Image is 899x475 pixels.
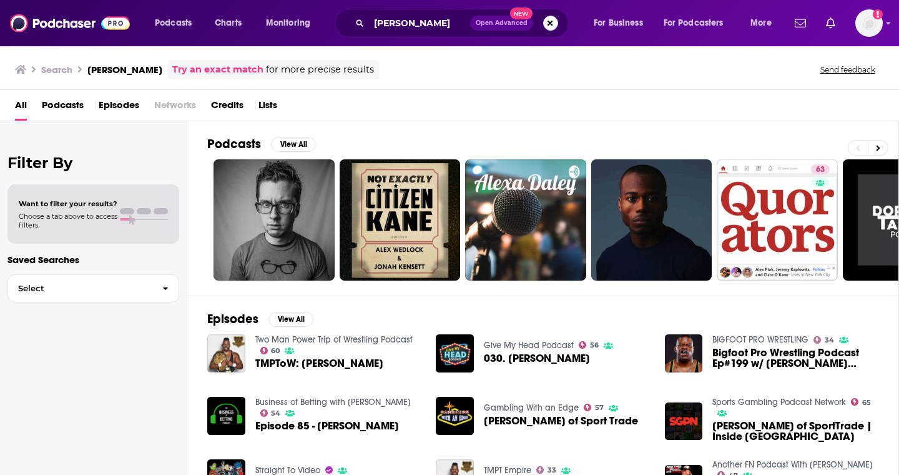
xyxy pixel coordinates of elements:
[266,62,374,77] span: for more precise results
[211,95,243,121] a: Credits
[821,12,840,34] a: Show notifications dropdown
[816,164,825,176] span: 63
[207,136,261,152] h2: Podcasts
[10,11,130,35] img: Podchaser - Follow, Share and Rate Podcasts
[207,311,313,327] a: EpisodesView All
[260,347,280,354] a: 60
[346,9,581,37] div: Search podcasts, credits, & more...
[712,459,873,470] a: Another FN Podcast With Izzy Presley
[172,62,263,77] a: Try an exact match
[258,95,277,121] a: Lists
[590,342,599,348] span: 56
[260,409,281,417] a: 54
[510,7,533,19] span: New
[207,136,316,152] a: PodcastsView All
[207,311,258,327] h2: Episodes
[855,9,883,37] span: Logged in as jillgoldstein
[255,334,413,345] a: Two Man Power Trip of Wrestling Podcast
[484,416,638,426] a: Alex Kane of Sport Trade
[255,421,399,431] a: Episode 85 - Alex Kane
[665,334,703,372] img: Bigfoot Pro Wrestling Podcast Ep#199 w/ Alex Kane @Alex_kane11
[42,95,84,121] a: Podcasts
[255,358,383,369] a: TMPToW: Alex Kane
[712,397,846,407] a: Sports Gambling Podcast Network
[271,348,280,354] span: 60
[665,402,703,441] img: Alex Kane of SportTrade | Inside Vegas
[155,14,192,32] span: Podcasts
[536,466,556,474] a: 33
[790,12,811,34] a: Show notifications dropdown
[712,421,878,442] a: Alex Kane of SportTrade | Inside Vegas
[41,64,72,76] h3: Search
[154,95,196,121] span: Networks
[271,411,280,416] span: 54
[266,14,310,32] span: Monitoring
[825,337,834,343] span: 34
[855,9,883,37] button: Show profile menu
[436,397,474,435] img: Alex Kane of Sport Trade
[579,341,599,349] a: 56
[855,9,883,37] img: User Profile
[484,353,590,364] span: 030. [PERSON_NAME]
[548,467,556,473] span: 33
[484,340,574,351] a: Give My Head Podcast
[255,421,399,431] span: Episode 85 - [PERSON_NAME]
[476,20,528,26] span: Open Advanced
[146,13,208,33] button: open menu
[207,397,245,435] img: Episode 85 - Alex Kane
[255,358,383,369] span: TMPToW: [PERSON_NAME]
[7,274,179,302] button: Select
[873,9,883,19] svg: Add a profile image
[851,398,871,406] a: 65
[268,312,313,327] button: View All
[7,154,179,172] h2: Filter By
[712,421,878,442] span: [PERSON_NAME] of SportTrade | Inside [GEOGRAPHIC_DATA]
[712,347,878,369] a: Bigfoot Pro Wrestling Podcast Ep#199 w/ Alex Kane @Alex_kane11
[594,14,643,32] span: For Business
[369,13,470,33] input: Search podcasts, credits, & more...
[742,13,787,33] button: open menu
[15,95,27,121] a: All
[215,14,242,32] span: Charts
[712,347,878,369] span: Bigfoot Pro Wrestling Podcast Ep#199 w/ [PERSON_NAME] @Alex_kane11
[207,334,245,372] img: TMPToW: Alex Kane
[19,212,117,229] span: Choose a tab above to access filters.
[19,199,117,208] span: Want to filter your results?
[271,137,316,152] button: View All
[750,14,772,32] span: More
[717,159,838,281] a: 63
[664,14,724,32] span: For Podcasters
[817,64,879,75] button: Send feedback
[8,284,152,292] span: Select
[470,16,533,31] button: Open AdvancedNew
[862,400,871,406] span: 65
[436,334,474,372] img: 030. Alex Kane
[712,334,808,345] a: BIGFOOT PRO WRESTLING
[595,405,604,411] span: 57
[656,13,742,33] button: open menu
[255,397,411,407] a: Business of Betting with Jason Trost
[811,164,830,174] a: 63
[87,64,162,76] h3: [PERSON_NAME]
[207,13,249,33] a: Charts
[585,13,659,33] button: open menu
[99,95,139,121] a: Episodes
[7,254,179,266] p: Saved Searches
[257,13,327,33] button: open menu
[813,336,834,344] a: 34
[584,404,604,411] a: 57
[484,402,579,413] a: Gambling With an Edge
[484,353,590,364] a: 030. Alex Kane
